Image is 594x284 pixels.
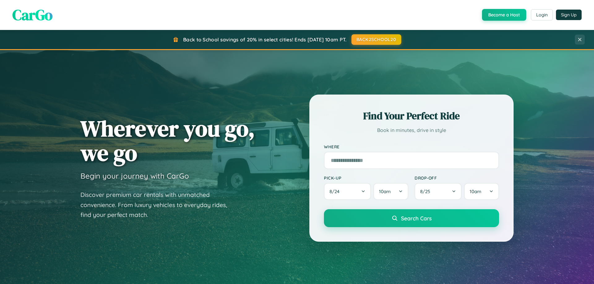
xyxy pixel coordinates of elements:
span: 10am [470,189,481,194]
button: BACK2SCHOOL20 [351,34,401,45]
span: Back to School savings of 20% in select cities! Ends [DATE] 10am PT. [183,36,346,43]
h1: Wherever you go, we go [80,116,255,165]
span: Search Cars [401,215,432,222]
button: 8/24 [324,183,371,200]
span: 10am [379,189,391,194]
span: CarGo [12,5,53,25]
p: Discover premium car rentals with unmatched convenience. From luxury vehicles to everyday rides, ... [80,190,235,220]
h3: Begin your journey with CarGo [80,171,189,180]
button: Search Cars [324,209,499,227]
button: 8/25 [415,183,462,200]
button: 10am [373,183,408,200]
span: 8 / 24 [329,189,342,194]
h2: Find Your Perfect Ride [324,109,499,123]
label: Drop-off [415,175,499,180]
button: 10am [464,183,499,200]
button: Become a Host [482,9,526,21]
label: Where [324,144,499,149]
label: Pick-up [324,175,408,180]
button: Login [531,9,553,20]
span: 8 / 25 [420,189,433,194]
p: Book in minutes, drive in style [324,126,499,135]
button: Sign Up [556,10,582,20]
